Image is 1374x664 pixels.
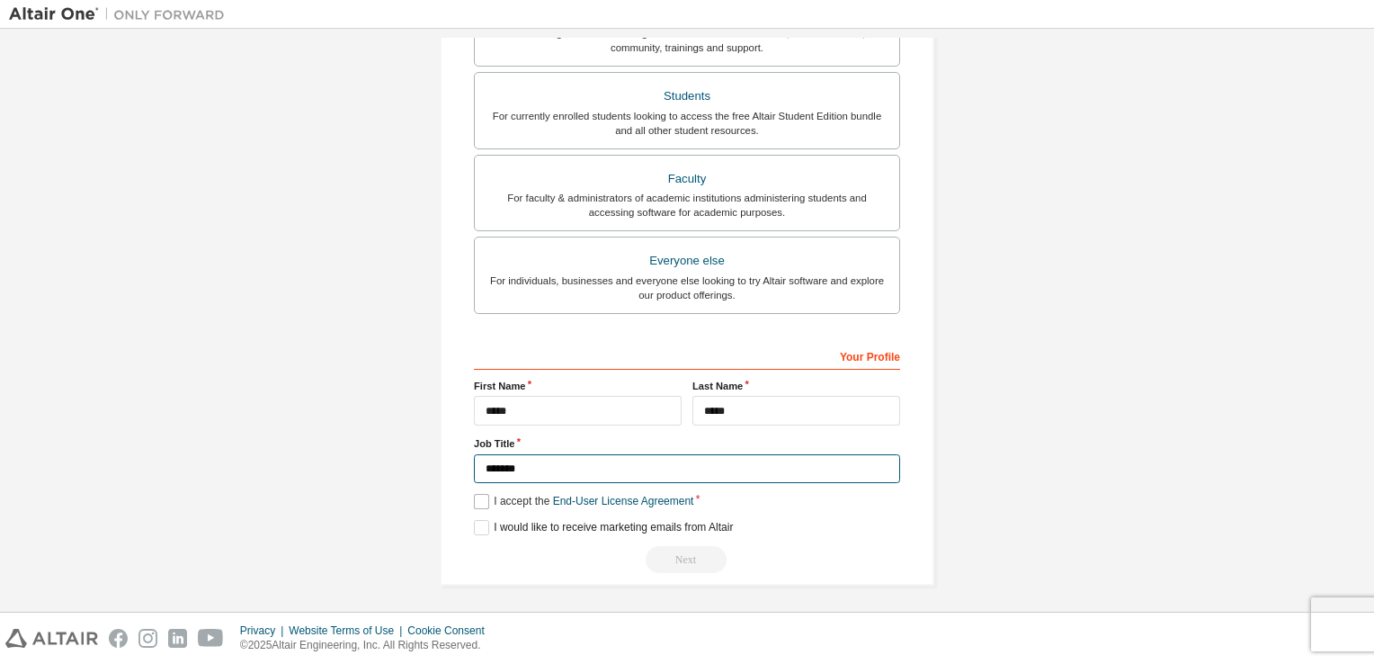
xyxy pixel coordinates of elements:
[109,629,128,648] img: facebook.svg
[486,248,888,274] div: Everyone else
[198,629,224,648] img: youtube.svg
[486,166,888,192] div: Faculty
[486,109,888,138] div: For currently enrolled students looking to access the free Altair Student Edition bundle and all ...
[474,341,900,370] div: Your Profile
[9,5,234,23] img: Altair One
[407,624,495,638] div: Cookie Consent
[486,191,888,220] div: For faculty & administrators of academic institutions administering students and accessing softwa...
[486,84,888,109] div: Students
[553,495,694,507] a: End-User License Agreement
[5,629,98,648] img: altair_logo.svg
[240,624,289,638] div: Privacy
[486,274,888,302] div: For individuals, businesses and everyone else looking to try Altair software and explore our prod...
[692,379,900,393] label: Last Name
[168,629,187,648] img: linkedin.svg
[474,546,900,573] div: Read and acccept EULA to continue
[289,624,407,638] div: Website Terms of Use
[474,379,682,393] label: First Name
[240,638,495,653] p: © 2025 Altair Engineering, Inc. All Rights Reserved.
[486,26,888,55] div: For existing customers looking to access software downloads, HPC resources, community, trainings ...
[474,520,733,535] label: I would like to receive marketing emails from Altair
[138,629,157,648] img: instagram.svg
[474,436,900,451] label: Job Title
[474,494,693,509] label: I accept the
